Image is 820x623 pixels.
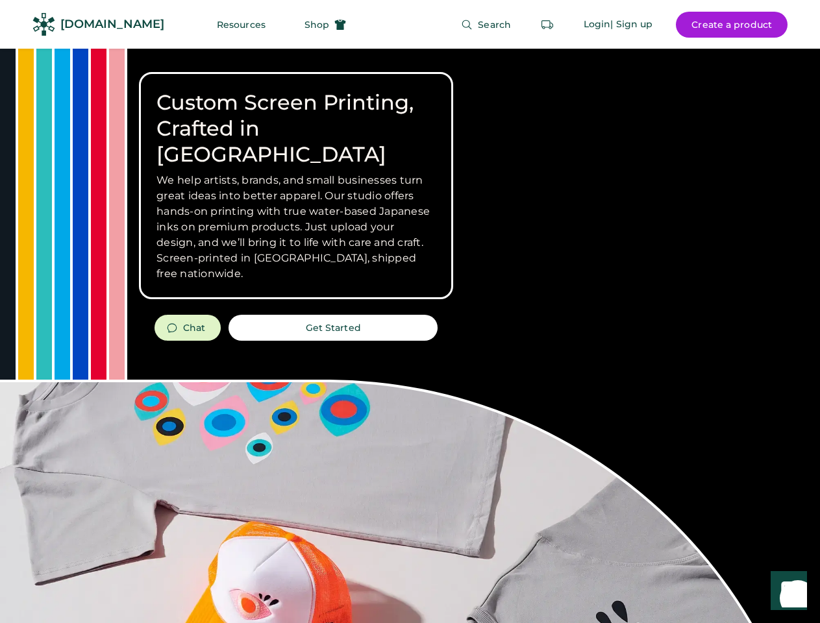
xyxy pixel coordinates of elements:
span: Search [478,20,511,29]
button: Get Started [229,315,438,341]
button: Chat [155,315,221,341]
img: Rendered Logo - Screens [32,13,55,36]
iframe: Front Chat [758,565,814,620]
button: Search [445,12,527,38]
div: | Sign up [610,18,652,31]
button: Resources [201,12,281,38]
button: Create a product [676,12,788,38]
button: Retrieve an order [534,12,560,38]
h1: Custom Screen Printing, Crafted in [GEOGRAPHIC_DATA] [156,90,436,167]
span: Shop [304,20,329,29]
div: Login [584,18,611,31]
div: [DOMAIN_NAME] [60,16,164,32]
button: Shop [289,12,362,38]
h3: We help artists, brands, and small businesses turn great ideas into better apparel. Our studio of... [156,173,436,282]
